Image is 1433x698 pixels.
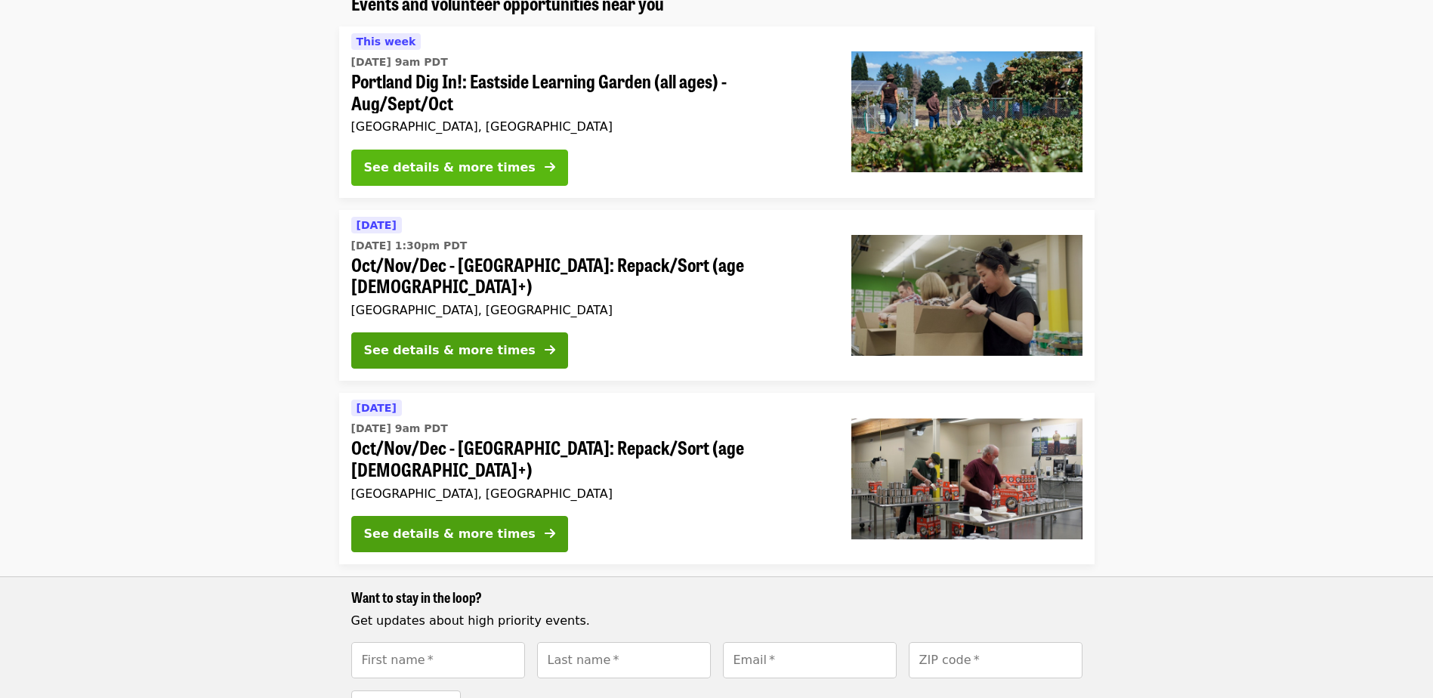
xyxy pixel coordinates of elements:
i: arrow-right icon [545,343,555,357]
button: See details & more times [351,332,568,369]
i: arrow-right icon [545,527,555,541]
input: [object Object] [723,642,897,678]
span: Oct/Nov/Dec - [GEOGRAPHIC_DATA]: Repack/Sort (age [DEMOGRAPHIC_DATA]+) [351,437,827,480]
div: See details & more times [364,525,536,543]
time: [DATE] 9am PDT [351,54,448,70]
div: [GEOGRAPHIC_DATA], [GEOGRAPHIC_DATA] [351,486,827,501]
span: Want to stay in the loop? [351,587,482,607]
time: [DATE] 9am PDT [351,421,448,437]
div: [GEOGRAPHIC_DATA], [GEOGRAPHIC_DATA] [351,303,827,317]
img: Oct/Nov/Dec - Portland: Repack/Sort (age 8+) organized by Oregon Food Bank [851,235,1082,356]
span: This week [357,36,416,48]
span: [DATE] [357,219,397,231]
div: See details & more times [364,341,536,360]
time: [DATE] 1:30pm PDT [351,238,468,254]
img: Oct/Nov/Dec - Portland: Repack/Sort (age 16+) organized by Oregon Food Bank [851,418,1082,539]
button: See details & more times [351,150,568,186]
span: Get updates about high priority events. [351,613,590,628]
input: [object Object] [909,642,1082,678]
i: arrow-right icon [545,160,555,174]
span: Portland Dig In!: Eastside Learning Garden (all ages) - Aug/Sept/Oct [351,70,827,114]
img: Portland Dig In!: Eastside Learning Garden (all ages) - Aug/Sept/Oct organized by Oregon Food Bank [851,51,1082,172]
a: See details for "Oct/Nov/Dec - Portland: Repack/Sort (age 8+)" [339,210,1095,381]
span: [DATE] [357,402,397,414]
div: See details & more times [364,159,536,177]
a: See details for "Portland Dig In!: Eastside Learning Garden (all ages) - Aug/Sept/Oct" [339,26,1095,198]
input: [object Object] [351,642,525,678]
span: Oct/Nov/Dec - [GEOGRAPHIC_DATA]: Repack/Sort (age [DEMOGRAPHIC_DATA]+) [351,254,827,298]
div: [GEOGRAPHIC_DATA], [GEOGRAPHIC_DATA] [351,119,827,134]
button: See details & more times [351,516,568,552]
input: [object Object] [537,642,711,678]
a: See details for "Oct/Nov/Dec - Portland: Repack/Sort (age 16+)" [339,393,1095,564]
